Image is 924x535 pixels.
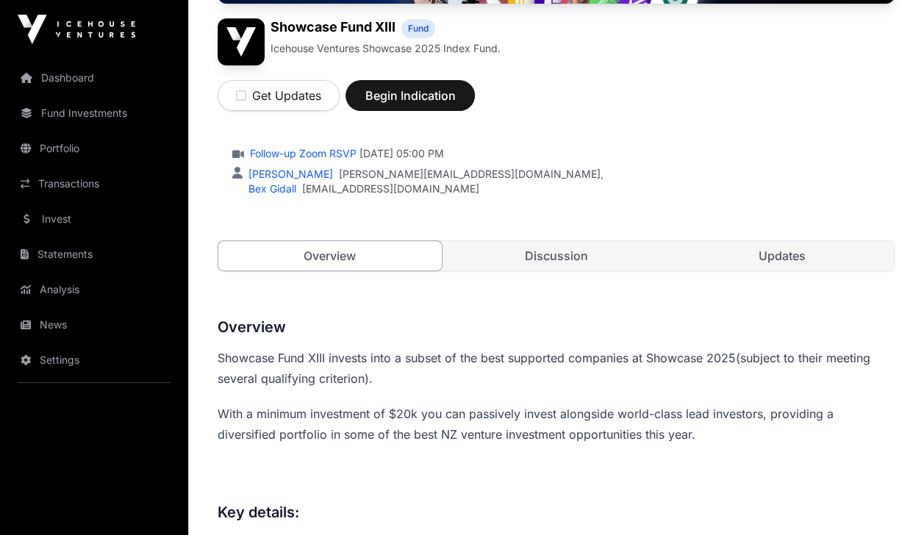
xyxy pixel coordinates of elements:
img: Icehouse Ventures Logo [18,15,135,44]
h3: Overview [218,315,895,339]
p: With a minimum investment of $20k you can passively invest alongside world-class lead investors, ... [218,403,895,445]
a: News [12,309,176,341]
p: Icehouse Ventures Showcase 2025 Index Fund. [271,41,501,56]
a: [PERSON_NAME][EMAIL_ADDRESS][DOMAIN_NAME] [339,167,601,182]
h1: Showcase Fund XIII [271,18,395,38]
span: Fund [408,23,429,35]
a: [EMAIL_ADDRESS][DOMAIN_NAME] [302,182,479,196]
a: Statements [12,238,176,270]
a: Updates [670,241,894,270]
span: Begin Indication [364,87,456,104]
a: Dashboard [12,62,176,94]
p: (subject to their meeting several qualifying criterion). [218,348,895,389]
a: Fund Investments [12,97,176,129]
iframe: Chat Widget [850,464,924,535]
a: Settings [12,344,176,376]
button: Begin Indication [345,80,475,111]
a: Transactions [12,168,176,200]
span: Showcase Fund XIII invests into a subset of the best supported companies at Showcase 2025 [218,351,736,365]
a: Bex Gidall [246,182,296,195]
h3: Key details: [218,500,895,524]
a: Portfolio [12,132,176,165]
a: Discussion [445,241,668,270]
a: Follow-up Zoom RSVP [247,146,357,161]
div: , [246,167,604,182]
nav: Tabs [218,241,894,270]
a: [PERSON_NAME] [246,168,333,180]
a: Overview [218,240,443,271]
span: [DATE] 05:00 PM [359,146,444,161]
a: Invest [12,203,176,235]
img: Showcase Fund XIII [218,18,265,65]
a: Analysis [12,273,176,306]
button: Get Updates [218,80,340,111]
a: Begin Indication [345,95,475,109]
